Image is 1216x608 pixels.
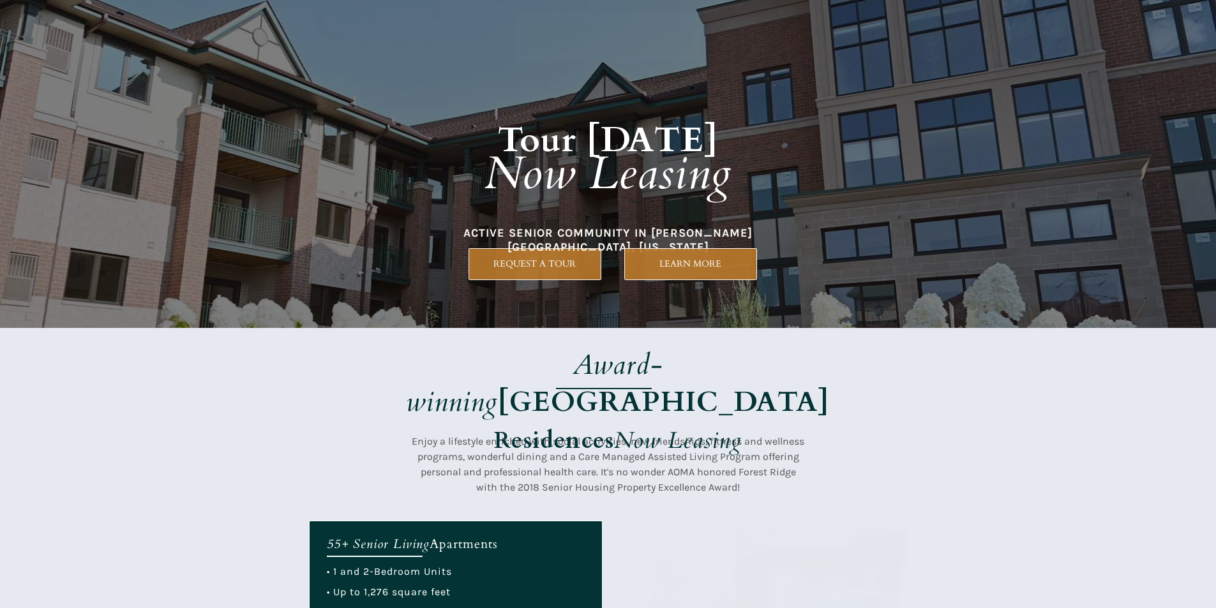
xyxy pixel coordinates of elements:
[498,117,719,164] strong: Tour [DATE]
[625,258,756,269] span: LEARN MORE
[484,143,732,205] em: Now Leasing
[614,425,742,456] em: Now Leasing
[327,586,451,598] span: • Up to 1,276 square feet
[327,565,452,577] span: • 1 and 2-Bedroom Units
[498,383,829,421] strong: [GEOGRAPHIC_DATA]
[469,258,601,269] span: REQUEST A TOUR
[463,226,753,254] span: ACTIVE SENIOR COMMUNITY IN [PERSON_NAME][GEOGRAPHIC_DATA], [US_STATE]
[327,535,430,552] em: 55+ Senior Living
[469,248,601,280] a: REQUEST A TOUR
[494,425,614,456] strong: Residences
[624,248,757,280] a: LEARN MORE
[430,535,498,552] span: Apartments
[406,346,663,421] em: Award-winning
